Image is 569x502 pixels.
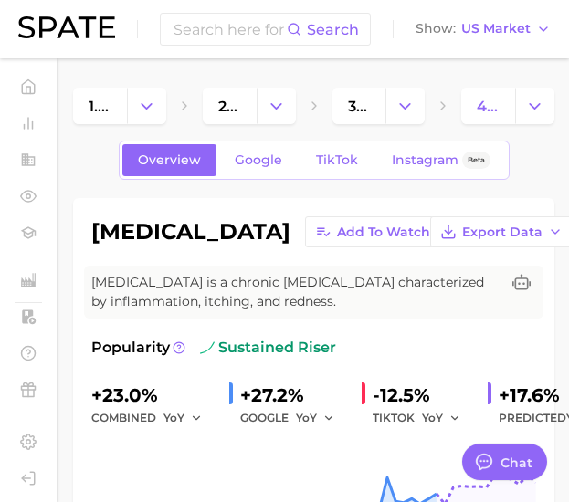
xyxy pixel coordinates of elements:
span: Search [307,21,359,38]
a: 2. face concerns [203,88,257,124]
button: Change Category [257,88,296,124]
button: ShowUS Market [411,17,555,41]
img: sustained riser [200,340,215,355]
a: 4. [MEDICAL_DATA] [461,88,515,124]
div: -12.5% [373,381,473,410]
button: YoY [422,407,461,429]
span: 2. face concerns [218,98,241,115]
button: Change Category [385,88,425,124]
img: SPATE [18,16,115,38]
button: YoY [163,407,203,429]
span: Add to Watchlist [337,225,449,240]
span: [MEDICAL_DATA] is a chronic [MEDICAL_DATA] characterized by inflammation, itching, and redness. [91,273,500,311]
span: TikTok [316,152,358,168]
span: Export Data [462,225,543,240]
div: +27.2% [240,381,347,410]
span: Google [235,152,282,168]
a: Overview [122,144,216,176]
span: Instagram [392,152,458,168]
span: 3. [MEDICAL_DATA] condition [348,98,371,115]
span: Popularity [91,337,170,359]
input: Search here for a brand, industry, or ingredient [172,14,287,45]
span: sustained riser [200,337,336,359]
span: Overview [138,152,201,168]
div: TIKTOK [373,407,473,429]
span: Show [416,24,456,34]
span: 1. skincare [89,98,111,115]
a: Log out. Currently logged in with e-mail hstables@newdirectionsaromatics.com. [15,465,42,492]
span: US Market [461,24,531,34]
button: Change Category [127,88,166,124]
span: 4. [MEDICAL_DATA] [477,98,500,115]
span: YoY [163,410,184,425]
span: YoY [422,410,443,425]
span: Beta [468,152,485,168]
button: YoY [296,407,335,429]
div: GOOGLE [240,407,347,429]
span: YoY [296,410,317,425]
a: Google [219,144,298,176]
button: Change Category [515,88,554,124]
h1: [MEDICAL_DATA] [91,221,290,243]
a: 3. [MEDICAL_DATA] condition [332,88,386,124]
a: 1. skincare [73,88,127,124]
a: InstagramBeta [376,144,506,176]
div: +23.0% [91,381,215,410]
a: TikTok [300,144,374,176]
div: combined [91,407,215,429]
button: Add to Watchlist [305,216,479,247]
